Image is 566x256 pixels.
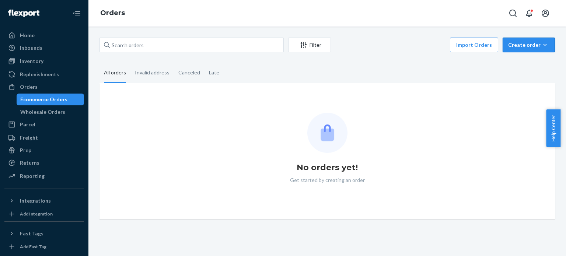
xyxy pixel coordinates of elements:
a: Inbounds [4,42,84,54]
a: Returns [4,157,84,169]
div: Add Fast Tag [20,243,46,250]
a: Add Integration [4,210,84,218]
a: Orders [4,81,84,93]
a: Add Fast Tag [4,242,84,251]
button: Help Center [546,109,560,147]
div: Filter [289,41,331,49]
div: Late [209,63,219,82]
div: Replenishments [20,71,59,78]
div: Inbounds [20,44,42,52]
a: Reporting [4,170,84,182]
button: Integrations [4,195,84,207]
div: Integrations [20,197,51,204]
a: Ecommerce Orders [17,94,84,105]
div: Orders [20,83,38,91]
img: Flexport logo [8,10,39,17]
a: Prep [4,144,84,156]
div: Inventory [20,57,43,65]
button: Create order [503,38,555,52]
a: Home [4,29,84,41]
a: Replenishments [4,69,84,80]
div: Create order [508,41,549,49]
button: Open account menu [538,6,553,21]
div: Add Integration [20,211,53,217]
div: Canceled [178,63,200,82]
h1: No orders yet! [297,162,358,173]
button: Open notifications [522,6,537,21]
div: Reporting [20,172,45,180]
p: Get started by creating an order [290,176,365,184]
button: Open Search Box [506,6,520,21]
a: Wholesale Orders [17,106,84,118]
div: Returns [20,159,39,166]
a: Inventory [4,55,84,67]
button: Close Navigation [69,6,84,21]
div: Prep [20,147,31,154]
button: Filter [288,38,331,52]
button: Fast Tags [4,228,84,239]
a: Freight [4,132,84,144]
button: Import Orders [450,38,498,52]
img: Empty list [307,113,347,153]
div: Home [20,32,35,39]
div: Wholesale Orders [20,108,65,116]
div: All orders [104,63,126,83]
ol: breadcrumbs [94,3,131,24]
input: Search orders [99,38,284,52]
div: Fast Tags [20,230,43,237]
a: Orders [100,9,125,17]
div: Ecommerce Orders [20,96,67,103]
div: Invalid address [135,63,170,82]
div: Freight [20,134,38,141]
div: Parcel [20,121,35,128]
a: Parcel [4,119,84,130]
